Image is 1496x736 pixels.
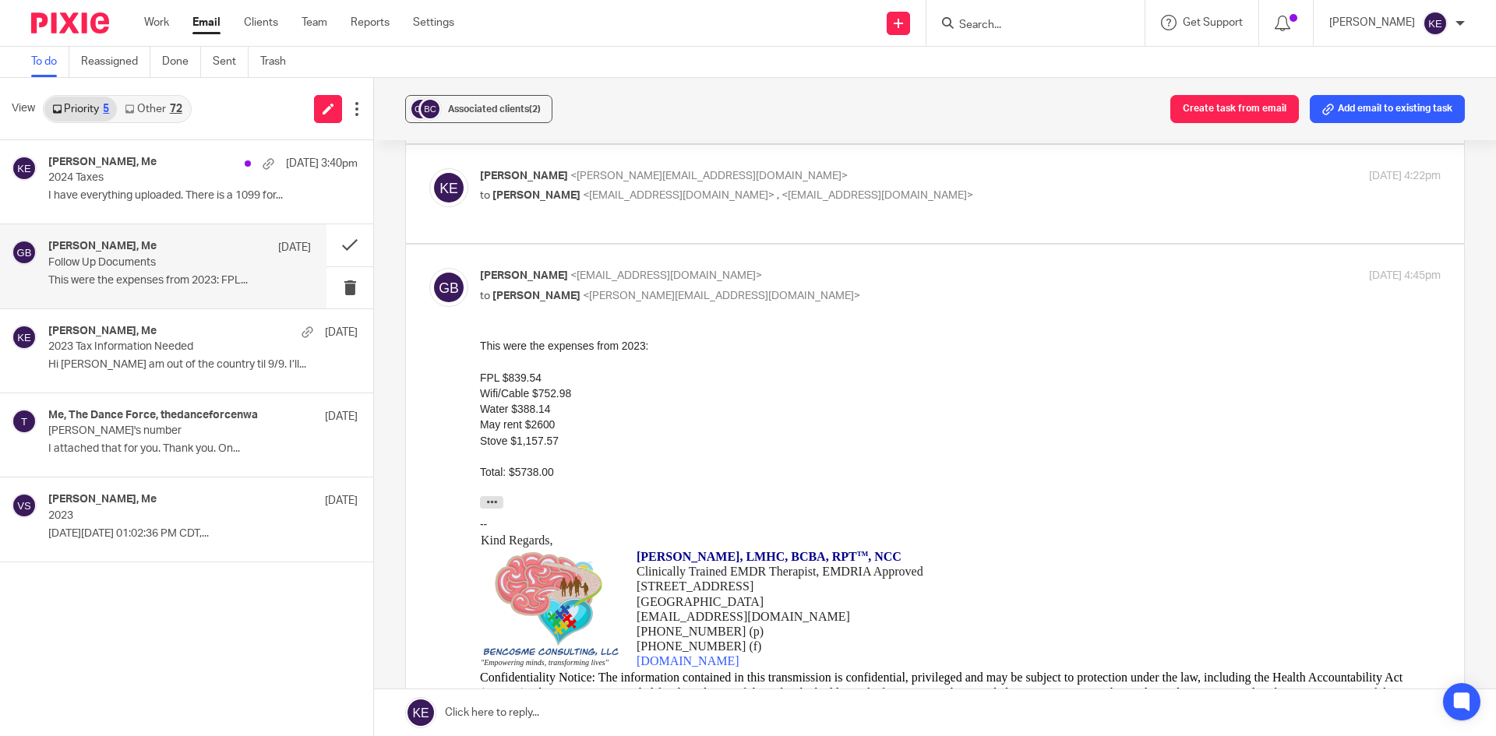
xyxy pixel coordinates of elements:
[492,190,580,201] span: [PERSON_NAME]
[48,442,358,456] p: I attached that for you. Thank you. On...
[1329,15,1415,30] p: [PERSON_NAME]
[103,104,109,114] div: 5
[48,240,157,253] h4: [PERSON_NAME], Me
[48,274,311,287] p: This were the expenses from 2023: FPL...
[1369,168,1441,185] p: [DATE] 4:22pm
[325,493,358,509] p: [DATE]
[157,316,259,329] a: [DOMAIN_NAME]
[31,12,109,33] img: Pixie
[448,104,541,114] span: Associated clients
[48,189,358,202] p: I have everything uploaded. There is a 1099 for...
[351,15,390,30] a: Reports
[325,409,358,424] p: [DATE]
[777,190,779,201] span: ,
[48,340,296,354] p: 2023 Tax Information Needed
[12,409,37,434] img: svg%3E
[409,97,432,121] img: svg%3E
[12,325,37,350] img: svg%3E
[480,270,568,281] span: [PERSON_NAME]
[48,256,259,269] p: Follow Up Documents
[48,409,258,422] h4: Me, The Dance Force, thedanceforcenwa
[162,47,201,77] a: Done
[48,156,157,169] h4: [PERSON_NAME], Me
[12,156,37,181] img: svg%3E
[286,156,358,171] p: [DATE] 3:40pm
[12,493,37,518] img: svg%3E
[418,97,442,121] img: svg%3E
[480,291,490,301] span: to
[302,15,327,30] a: Team
[782,190,973,201] span: <[EMAIL_ADDRESS][DOMAIN_NAME]>
[429,168,468,207] img: svg%3E
[325,325,358,340] p: [DATE]
[144,15,169,30] a: Work
[583,190,774,201] span: <[EMAIL_ADDRESS][DOMAIN_NAME]>
[81,47,150,77] a: Reassigned
[117,97,189,121] a: Other72
[480,190,490,201] span: to
[31,47,69,77] a: To do
[492,291,580,301] span: [PERSON_NAME]
[278,240,311,255] p: [DATE]
[156,210,444,332] td: Clinically Trained EMDR Therapist, EMDRIA Approved [STREET_ADDRESS] [GEOGRAPHIC_DATA] [PHONE_NUMB...
[48,358,358,372] p: Hi [PERSON_NAME] am out of the country til 9/9. I’ll...
[1423,11,1448,36] img: svg%3E
[1,320,129,329] i: "Empowering minds, transforming lives"
[48,493,157,506] h4: [PERSON_NAME], Me
[48,527,358,541] p: [DATE][DATE] 01:02:36 PM CDT,...
[529,104,541,114] span: (2)
[480,171,568,181] span: [PERSON_NAME]
[429,268,468,307] img: svg%3E
[244,15,278,30] a: Clients
[48,171,296,185] p: 2024 Taxes
[1183,17,1243,28] span: Get Support
[413,15,454,30] a: Settings
[570,171,848,181] span: <[PERSON_NAME][EMAIL_ADDRESS][DOMAIN_NAME]>
[405,95,552,123] button: Associated clients(2)
[12,100,35,117] span: View
[44,97,117,121] a: Priority5
[1310,95,1465,123] button: Add email to existing task
[260,47,298,77] a: Trash
[157,212,422,225] b: [PERSON_NAME], LMHC, BCBA, RPT , NCC
[570,270,762,281] span: <[EMAIL_ADDRESS][DOMAIN_NAME]>
[1170,95,1299,123] button: Create task from email
[192,15,221,30] a: Email
[157,272,370,285] a: [EMAIL_ADDRESS][DOMAIN_NAME]
[377,212,389,220] sup: TM
[583,291,860,301] span: <[PERSON_NAME][EMAIL_ADDRESS][DOMAIN_NAME]>
[170,104,182,114] div: 72
[213,47,249,77] a: Sent
[958,19,1098,33] input: Search
[1,213,141,320] img: cropped-logo-A1.png
[48,325,157,338] h4: [PERSON_NAME], Me
[12,240,37,265] img: svg%3E
[48,424,296,438] p: [PERSON_NAME]'s number
[48,509,296,523] p: 2023
[1369,268,1441,284] p: [DATE] 4:45pm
